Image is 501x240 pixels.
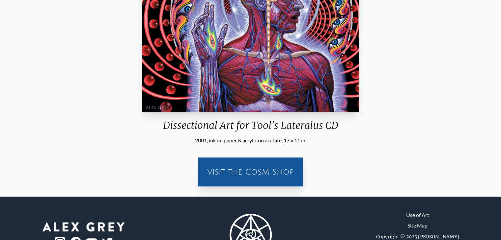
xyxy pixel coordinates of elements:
a: Site Map [407,222,428,229]
div: Dissectional Art for Tool's Lateralus CD [139,119,362,136]
div: 2001, ink on paper & acrylic on acetate, 17 x 11 in. [139,136,362,144]
a: Use of Art [406,211,429,219]
a: Visit the CoSM Shop [202,161,299,182]
div: Copyright © 2025 [PERSON_NAME] [376,233,459,240]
